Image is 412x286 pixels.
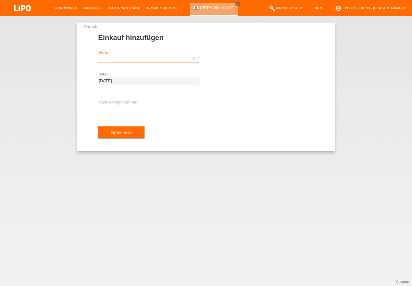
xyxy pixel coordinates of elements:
a: DE ▾ [311,6,325,10]
h1: Einkauf hinzufügen [98,34,314,42]
a: close [235,2,240,6]
a: Support [396,280,409,284]
div: CHF [192,57,200,61]
button: Speichern [98,126,145,139]
a: LIPO pay [6,13,39,18]
a: ← Zurück [79,24,97,29]
a: [PERSON_NAME] [200,5,235,10]
a: E-Mail Support [144,6,181,10]
a: account_circleLIPO - Dietikon - [PERSON_NAME] ▾ [332,6,409,10]
a: Kartenanträge [105,6,144,10]
a: Einkäufe [80,6,105,10]
a: buildWerkzeuge ▾ [266,6,305,10]
span: Speichern [111,130,132,135]
a: Kund*innen [51,6,80,10]
i: account_circle [335,5,342,12]
i: close [236,2,239,5]
i: build [269,5,276,12]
